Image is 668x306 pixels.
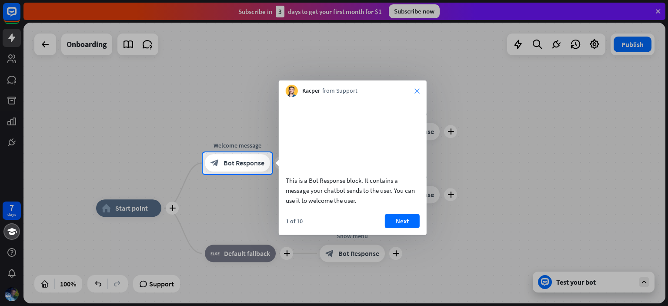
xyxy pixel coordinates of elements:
button: Next [385,214,420,228]
i: block_bot_response [210,159,219,168]
i: close [414,88,420,94]
span: Kacper [302,87,320,95]
div: 1 of 10 [286,217,303,225]
div: This is a Bot Response block. It contains a message your chatbot sends to the user. You can use i... [286,175,420,205]
button: Open LiveChat chat widget [7,3,33,30]
span: from Support [322,87,357,95]
span: Bot Response [224,159,264,168]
